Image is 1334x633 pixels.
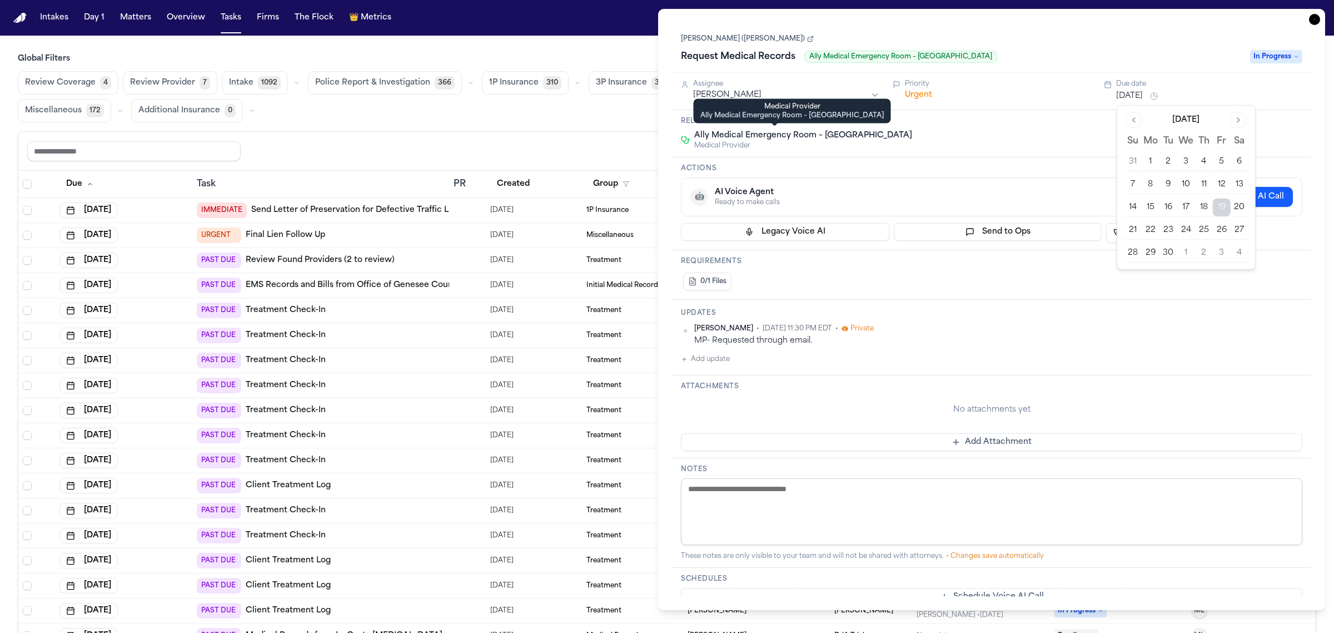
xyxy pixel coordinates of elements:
button: Go to previous month [1126,112,1142,128]
a: [PERSON_NAME] ([PERSON_NAME]) [681,34,814,43]
button: 27 [1231,221,1248,239]
span: • Changes save automatically [946,553,1044,560]
a: Overview [162,8,210,28]
button: 22 [1142,221,1159,239]
button: Go to next month [1231,112,1246,128]
button: 1 [1177,244,1195,262]
span: [PERSON_NAME] [694,324,753,333]
button: Intake1092 [222,71,288,95]
button: 9 [1159,176,1177,194]
button: 24 [1177,221,1195,239]
button: 23 [1159,221,1177,239]
span: 172 [86,104,104,117]
span: Additional Insurance [138,105,220,116]
div: Due date [1116,80,1302,88]
div: Ally Medical Emergency Room – [GEOGRAPHIC_DATA] [700,111,884,120]
span: 1P Insurance [489,77,539,88]
a: Call Client [1106,223,1176,243]
button: 19 [1213,199,1231,216]
button: Day 1 [79,8,109,28]
button: 26 [1213,221,1231,239]
button: 3 [1177,153,1195,171]
span: Start AI Call [1236,191,1284,202]
span: [DATE] 11:30 PM EDT [763,324,832,333]
h3: Schedules [681,575,1302,583]
button: 1 [1142,153,1159,171]
button: 11 [1195,176,1213,194]
span: Ally Medical Emergency Room – [GEOGRAPHIC_DATA] [804,51,997,63]
span: 4 [100,76,111,90]
button: Tasks [216,8,246,28]
span: 🤖 [695,191,704,202]
th: Saturday [1231,135,1248,149]
button: Police Report & Investigation366 [308,71,462,95]
span: 310 [543,76,561,90]
th: Tuesday [1159,135,1177,149]
button: Add update [681,353,730,366]
a: Home [13,13,27,23]
span: 0/1 Files [700,277,726,286]
h3: Updates [681,309,1302,318]
button: 3 [1213,244,1231,262]
button: Review Coverage4 [18,71,118,95]
span: Ally Medical Emergency Room – [GEOGRAPHIC_DATA] [694,130,912,141]
span: 3P Insurance [596,77,647,88]
button: 13 [1231,176,1248,194]
span: 366 [435,76,455,90]
div: Assignee [693,80,879,88]
button: 7 [1124,176,1142,194]
button: 8 [1142,176,1159,194]
button: 1P Insurance310 [482,71,569,95]
button: Firms [252,8,283,28]
div: Medical Provider [700,102,884,111]
button: 21 [1124,221,1142,239]
h3: Attachments [681,382,1302,391]
button: 30 [1159,244,1177,262]
button: The Flock [290,8,338,28]
th: Sunday [1124,135,1142,149]
button: Add Attachment [681,433,1302,451]
button: 29 [1142,244,1159,262]
th: Friday [1213,135,1231,149]
th: Thursday [1195,135,1213,149]
span: Review Provider [130,77,195,88]
div: Priority [905,80,1091,88]
button: crownMetrics [345,8,396,28]
button: Intakes [36,8,73,28]
th: Monday [1142,135,1159,149]
button: 2 [1195,244,1213,262]
button: Schedule Voice AI Call [681,588,1302,606]
button: 28 [1124,244,1142,262]
button: 4 [1195,153,1213,171]
button: 20 [1231,199,1248,216]
div: AI Voice Agent [715,187,780,198]
button: 4 [1231,244,1248,262]
button: 2 [1159,153,1177,171]
button: Additional Insurance0 [131,99,243,122]
button: 15 [1142,199,1159,216]
button: 25 [1195,221,1213,239]
div: MP- Requested through email. [694,335,1302,346]
button: Miscellaneous172 [18,99,111,122]
button: 14 [1124,199,1142,216]
div: Ready to make calls [715,198,780,207]
span: Private [850,324,874,333]
button: Legacy Voice AI [681,223,889,241]
button: 12 [1213,176,1231,194]
th: Wednesday [1177,135,1195,149]
span: Medical Provider [694,141,912,150]
img: Finch Logo [13,13,27,23]
span: 378 [651,76,671,90]
span: Review Coverage [25,77,96,88]
button: 0/1 Files [683,273,731,290]
button: Urgent [905,90,932,101]
button: [DATE] [1116,91,1143,102]
h3: Related to [681,117,1302,126]
span: • [756,324,759,333]
button: Snooze task [1147,90,1161,103]
button: Send to Ops [894,223,1102,241]
button: 10 [1177,176,1195,194]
